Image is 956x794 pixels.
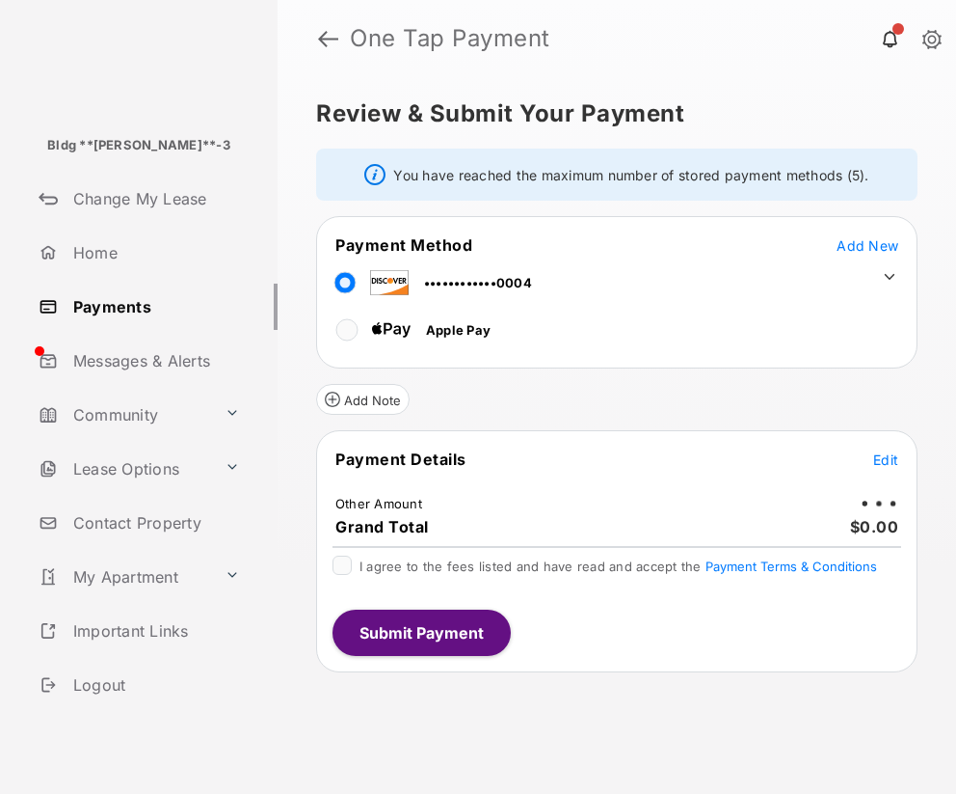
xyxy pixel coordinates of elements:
[31,662,278,708] a: Logout
[332,610,511,656] button: Submit Payment
[316,102,902,125] h5: Review & Submit Your Payment
[850,517,899,536] span: $0.00
[31,500,278,546] a: Contact Property
[31,176,278,222] a: Change My Lease
[31,338,278,384] a: Messages & Alerts
[31,446,217,492] a: Lease Options
[31,284,278,330] a: Payments
[836,237,898,254] span: Add New
[836,235,898,255] button: Add New
[31,608,248,654] a: Important Links
[335,235,472,255] span: Payment Method
[334,495,423,512] td: Other Amount
[335,450,466,469] span: Payment Details
[873,450,898,469] button: Edit
[873,452,898,468] span: Edit
[335,517,429,536] span: Grand Total
[424,275,532,290] span: ••••••••••••0004
[31,230,278,276] a: Home
[359,559,877,574] span: I agree to the fees listed and have read and accept the
[316,149,917,201] div: You have reached the maximum number of stored payment methods (5).
[31,554,217,600] a: My Apartment
[31,392,217,438] a: Community
[350,27,925,50] strong: One Tap Payment
[426,322,491,338] span: Apple Pay
[47,136,230,155] p: Bldg **[PERSON_NAME]**-3
[705,559,877,574] button: I agree to the fees listed and have read and accept the
[316,384,410,415] button: Add Note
